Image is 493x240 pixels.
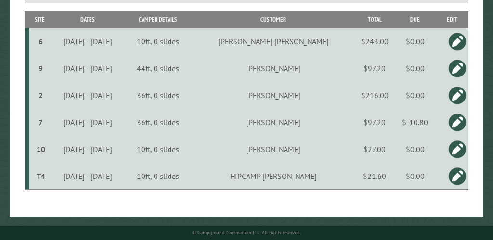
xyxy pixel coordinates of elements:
[355,11,394,28] th: Total
[52,171,124,181] div: [DATE] - [DATE]
[191,11,356,28] th: Customer
[355,109,394,136] td: $97.20
[394,55,436,82] td: $0.00
[125,28,191,55] td: 10ft, 0 slides
[125,163,191,190] td: 10ft, 0 slides
[355,55,394,82] td: $97.20
[191,55,356,82] td: [PERSON_NAME]
[355,28,394,55] td: $243.00
[191,163,356,190] td: HIPCAMP [PERSON_NAME]
[52,37,124,46] div: [DATE] - [DATE]
[191,109,356,136] td: [PERSON_NAME]
[33,117,48,127] div: 7
[50,11,125,28] th: Dates
[355,82,394,109] td: $216.00
[125,109,191,136] td: 36ft, 0 slides
[192,229,301,236] small: © Campground Commander LLC. All rights reserved.
[33,63,48,73] div: 9
[394,28,436,55] td: $0.00
[125,55,191,82] td: 44ft, 0 slides
[436,11,468,28] th: Edit
[52,90,124,100] div: [DATE] - [DATE]
[33,171,48,181] div: T4
[191,82,356,109] td: [PERSON_NAME]
[52,144,124,154] div: [DATE] - [DATE]
[394,11,436,28] th: Due
[355,163,394,190] td: $21.60
[191,136,356,163] td: [PERSON_NAME]
[394,163,436,190] td: $0.00
[191,28,356,55] td: [PERSON_NAME] [PERSON_NAME]
[394,109,436,136] td: $-10.80
[125,82,191,109] td: 36ft, 0 slides
[394,82,436,109] td: $0.00
[33,37,48,46] div: 6
[125,11,191,28] th: Camper Details
[394,136,436,163] td: $0.00
[29,11,50,28] th: Site
[355,136,394,163] td: $27.00
[33,144,48,154] div: 10
[52,63,124,73] div: [DATE] - [DATE]
[125,136,191,163] td: 10ft, 0 slides
[33,90,48,100] div: 2
[52,117,124,127] div: [DATE] - [DATE]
